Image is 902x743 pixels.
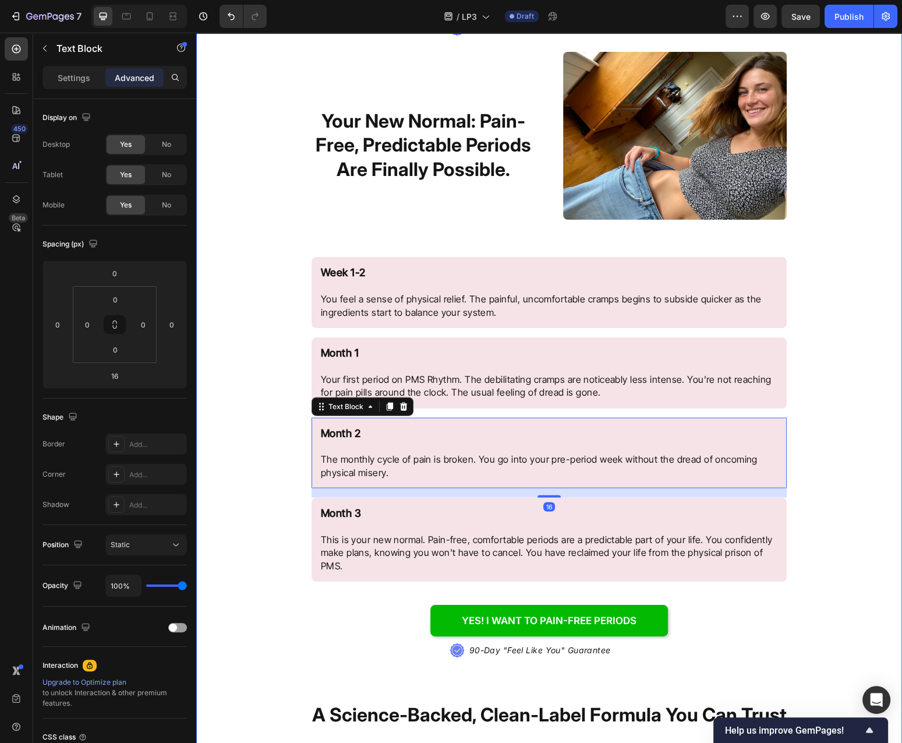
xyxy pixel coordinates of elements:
[43,537,85,553] div: Position
[725,725,862,736] span: Help us improve GemPages!
[162,200,171,210] span: No
[43,200,65,210] div: Mobile
[162,139,171,150] span: No
[43,170,63,180] div: Tablet
[11,124,28,133] div: 450
[234,572,472,604] a: yes! I want to PAIN-FREE PERIODS
[120,200,132,210] span: Yes
[56,41,155,55] p: Text Block
[115,72,154,84] p: Advanced
[43,499,69,510] div: Shadow
[266,582,440,594] p: yes! I want to PAIN-FREE PERIODS
[43,237,100,252] div: Spacing (px)
[43,660,78,671] div: Interaction
[273,612,415,624] p: 90-Day "Feel Like You" Guarantee
[43,677,187,709] div: to unlock Interaction & other premium features.
[5,5,87,28] button: 7
[125,474,581,540] p: This is your new normal. Pain-free, comfortable periods are a predictable part of your life. You ...
[9,213,28,223] div: Beta
[220,5,267,28] div: Undo/Redo
[196,33,902,743] iframe: Design area
[135,316,152,333] input: 0px
[105,534,187,555] button: Static
[163,316,181,333] input: 0
[120,170,132,180] span: Yes
[120,139,132,150] span: Yes
[129,500,184,510] div: Add...
[43,732,87,742] div: CSS class
[104,341,127,358] input: 0px
[43,439,65,449] div: Border
[43,410,80,425] div: Shape
[125,474,165,487] strong: Month 3
[43,677,187,688] div: Upgrade to Optimize plan
[862,686,890,714] div: Open Intercom Messenger
[111,540,130,549] span: Static
[106,575,141,596] input: Auto
[103,265,126,282] input: 0
[462,10,477,23] span: LP3
[791,12,811,22] span: Save
[725,723,876,737] button: Show survey - Help us improve GemPages!
[825,5,873,28] button: Publish
[104,291,127,308] input: 0px
[49,316,66,333] input: 0
[457,10,459,23] span: /
[43,578,84,594] div: Opacity
[43,620,93,636] div: Animation
[103,367,126,385] input: l
[129,470,184,480] div: Add...
[43,139,70,150] div: Desktop
[43,469,66,480] div: Corner
[834,10,864,23] div: Publish
[129,439,184,450] div: Add...
[79,316,96,333] input: 0px
[43,110,93,126] div: Display on
[781,5,820,28] button: Save
[58,72,90,84] p: Settings
[76,9,82,23] p: 7
[162,170,171,180] span: No
[116,671,590,693] strong: A Science-Backed, Clean-Label Formula You Can Trust
[517,11,534,22] span: Draft
[347,470,359,479] div: 16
